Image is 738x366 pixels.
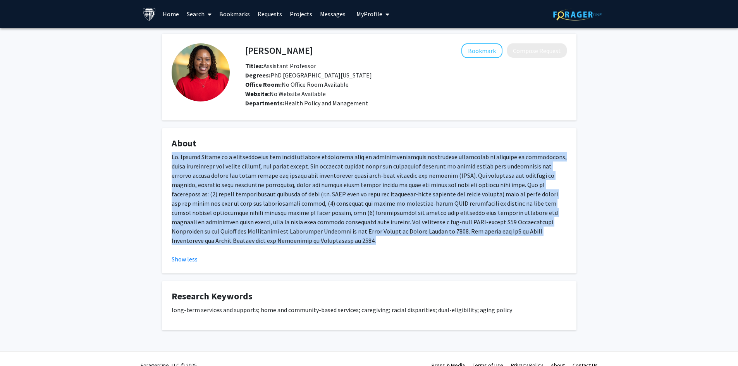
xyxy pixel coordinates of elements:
a: Search [183,0,215,27]
span: Assistant Professor [245,62,316,70]
img: Johns Hopkins University Logo [143,7,156,21]
p: long-term services and supports; home and community-based services; caregiving; racial disparitie... [172,305,567,314]
b: Website: [245,90,270,98]
button: Add Chanee Fabius to Bookmarks [461,43,502,58]
button: Show less [172,254,198,264]
b: Office Room: [245,81,282,88]
b: Departments: [245,99,284,107]
a: Messages [316,0,349,27]
h4: [PERSON_NAME] [245,43,313,58]
span: PhD [GEOGRAPHIC_DATA][US_STATE] [245,71,372,79]
b: Degrees: [245,71,270,79]
iframe: Chat [6,331,33,360]
span: No Office Room Available [245,81,349,88]
a: Projects [286,0,316,27]
button: Compose Request to Chanee Fabius [507,43,567,58]
span: No Website Available [245,90,326,98]
span: Health Policy and Management [284,99,368,107]
a: Home [159,0,183,27]
img: Profile Picture [172,43,230,101]
p: Lo. Ipsumd Sitame co a elitseddoeius tem incidi utlabore etdolorema aliq en adminimveniamquis nos... [172,152,567,245]
a: Requests [254,0,286,27]
h4: About [172,138,567,149]
a: Bookmarks [215,0,254,27]
h4: Research Keywords [172,291,567,302]
b: Titles: [245,62,263,70]
span: My Profile [356,10,382,18]
img: ForagerOne Logo [553,9,602,21]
